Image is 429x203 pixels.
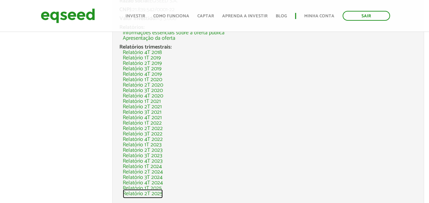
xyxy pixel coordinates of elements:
a: Relatório 1T 2019 [123,55,161,61]
a: Relatório 2T 2019 [123,61,162,66]
a: Relatório 4T 2023 [123,159,162,164]
a: Relatório 4T 2019 [123,72,162,77]
a: Relatório 4T 2021 [123,115,162,121]
a: Relatório 3T 2021 [123,110,161,115]
a: Como funciona [153,14,189,18]
a: Minha conta [304,14,334,18]
a: Relatório 4T 2022 [123,137,163,142]
span: Relatórios trimestrais: [119,42,172,52]
a: Blog [276,14,287,18]
a: Informações essenciais sobre a oferta pública [123,30,225,36]
a: Investir [125,14,145,18]
a: Relatório 2T 2022 [123,126,163,131]
img: EqSeed [41,7,95,25]
a: Relatório 4T 2018 [123,50,162,55]
a: Sair [343,11,390,21]
a: Relatório 2T 2024 [123,169,163,175]
a: Apresentação da oferta [123,36,175,41]
a: Relatório 4T 2024 [123,180,163,186]
a: Captar [197,14,214,18]
a: Relatório 2T 2023 [123,148,162,153]
a: Relatório 2T 2020 [123,82,163,88]
a: Relatório 3T 2024 [123,175,162,180]
a: Relatório 3T 2020 [123,88,163,93]
a: Relatório 3T 2022 [123,131,162,137]
a: Relatório 3T 2023 [123,153,162,159]
a: Relatório 1T 2022 [123,121,162,126]
a: Relatório 1T 2023 [123,142,161,148]
a: Relatório 4T 2020 [123,93,163,99]
a: Relatório 1T 2025 [123,186,162,191]
a: Relatório 2T 2025 [123,191,163,197]
a: Relatório 2T 2021 [123,104,162,110]
a: Aprenda a investir [222,14,268,18]
a: Relatório 1T 2024 [123,164,162,169]
a: Relatório 3T 2019 [123,66,161,72]
a: Relatório 1T 2021 [123,99,161,104]
a: Relatório 1T 2020 [123,77,162,82]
